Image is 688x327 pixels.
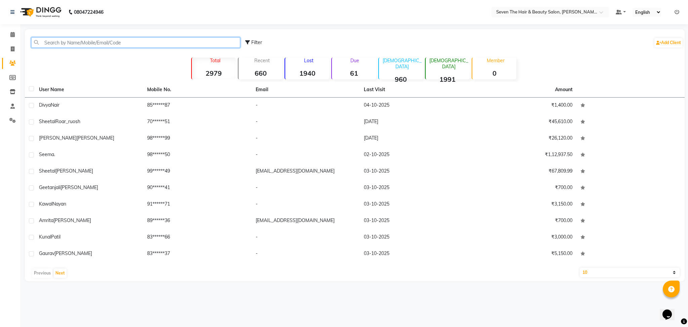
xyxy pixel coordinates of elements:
[252,147,360,163] td: -
[39,151,54,157] span: Seema
[252,98,360,114] td: -
[360,163,468,180] td: 03-10-2025
[468,114,576,131] td: ₹45,610.00
[17,3,63,22] img: logo
[468,163,576,180] td: ₹67,809.99
[143,82,251,98] th: Mobile No.
[468,246,576,262] td: ₹5,150.00
[654,38,683,47] a: Add Client
[39,184,60,190] span: Geetanjali
[468,147,576,163] td: ₹1,12,937.50
[660,300,681,320] iframe: chat widget
[468,180,576,196] td: ₹700.00
[60,184,98,190] span: [PERSON_NAME]
[54,250,92,256] span: [PERSON_NAME]
[333,58,376,64] p: Due
[239,69,283,77] strong: 660
[35,82,143,98] th: User Name
[39,135,77,141] span: [PERSON_NAME]
[39,102,51,108] span: Divya
[77,135,114,141] span: [PERSON_NAME]
[360,229,468,246] td: 03-10-2025
[332,69,376,77] strong: 61
[54,268,67,278] button: Next
[360,180,468,196] td: 03-10-2025
[285,69,329,77] strong: 1940
[360,196,468,213] td: 03-10-2025
[251,39,262,45] span: Filter
[551,82,576,97] th: Amount
[51,102,59,108] span: Nair
[360,98,468,114] td: 04-10-2025
[195,58,236,64] p: Total
[252,213,360,229] td: [EMAIL_ADDRESS][DOMAIN_NAME]
[382,58,423,70] p: [DEMOGRAPHIC_DATA]
[468,196,576,213] td: ₹3,150.00
[252,131,360,147] td: -
[468,213,576,229] td: ₹700.00
[252,180,360,196] td: -
[288,58,329,64] p: Lost
[31,37,240,48] input: Search by Name/Mobile/Email/Code
[55,118,80,124] span: Roar_ruosh
[360,131,468,147] td: [DATE]
[426,75,470,83] strong: 1991
[360,114,468,131] td: [DATE]
[468,131,576,147] td: ₹26,120.00
[192,69,236,77] strong: 2979
[252,163,360,180] td: [EMAIL_ADDRESS][DOMAIN_NAME]
[428,58,470,70] p: [DEMOGRAPHIC_DATA]
[472,69,516,77] strong: 0
[39,168,55,174] span: Sheetal
[252,246,360,262] td: -
[39,217,53,223] span: Amrita
[468,229,576,246] td: ₹3,000.00
[360,213,468,229] td: 03-10-2025
[55,168,93,174] span: [PERSON_NAME]
[241,58,283,64] p: Recent
[74,3,103,22] b: 08047224946
[52,201,66,207] span: Nayan
[39,118,55,124] span: Sheetal
[475,58,516,64] p: Member
[379,75,423,83] strong: 960
[360,147,468,163] td: 02-10-2025
[53,217,91,223] span: [PERSON_NAME]
[360,82,468,98] th: Last Visit
[252,114,360,131] td: -
[54,151,55,157] span: .
[252,82,360,98] th: Email
[468,98,576,114] td: ₹1,400.00
[51,234,60,240] span: Patil
[39,201,52,207] span: Kawal
[252,196,360,213] td: -
[360,246,468,262] td: 03-10-2025
[39,250,54,256] span: Gaurav
[252,229,360,246] td: -
[39,234,51,240] span: Kunal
